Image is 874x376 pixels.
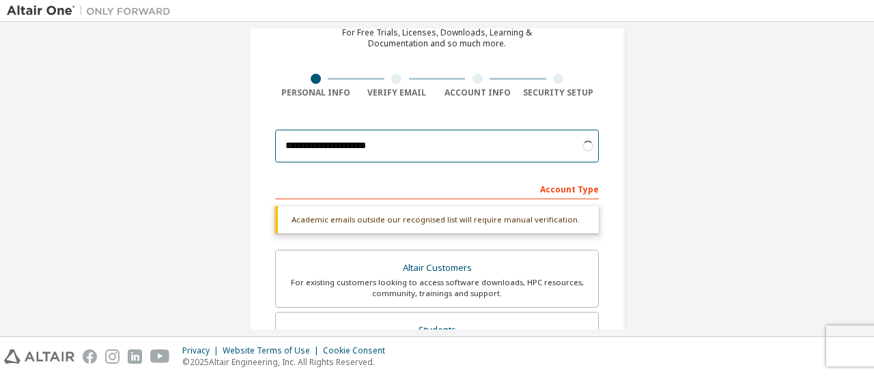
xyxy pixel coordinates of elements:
img: instagram.svg [105,349,119,364]
div: Students [284,321,590,340]
div: Personal Info [275,87,356,98]
div: For existing customers looking to access software downloads, HPC resources, community, trainings ... [284,277,590,299]
div: Website Terms of Use [223,345,323,356]
img: youtube.svg [150,349,170,364]
div: For Free Trials, Licenses, Downloads, Learning & Documentation and so much more. [342,27,532,49]
p: © 2025 Altair Engineering, Inc. All Rights Reserved. [182,356,393,368]
div: Account Info [437,87,518,98]
div: Verify Email [356,87,438,98]
img: altair_logo.svg [4,349,74,364]
div: Academic emails outside our recognised list will require manual verification. [275,206,599,233]
div: Altair Customers [284,259,590,278]
div: Account Type [275,177,599,199]
div: Security Setup [518,87,600,98]
img: facebook.svg [83,349,97,364]
img: linkedin.svg [128,349,142,364]
div: Cookie Consent [323,345,393,356]
div: Privacy [182,345,223,356]
img: Altair One [7,4,178,18]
